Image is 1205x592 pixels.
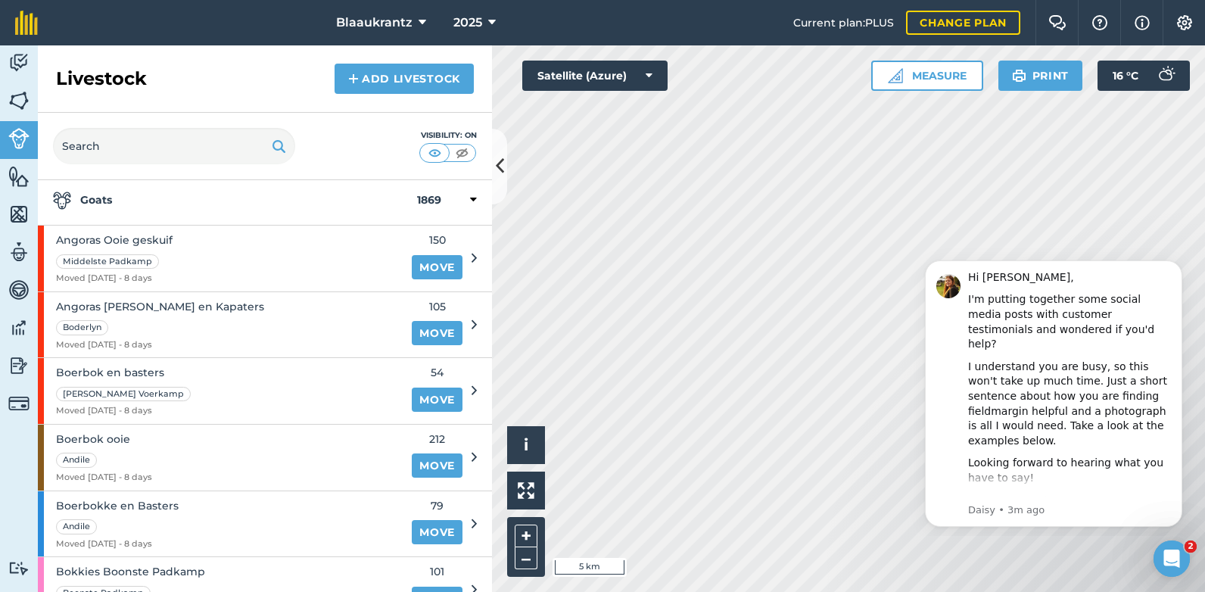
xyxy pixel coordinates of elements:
[53,192,417,210] strong: Goats
[53,192,71,210] img: svg+xml;base64,PD94bWwgdmVyc2lvbj0iMS4wIiBlbmNvZGluZz0idXRmLTgiPz4KPCEtLSBHZW5lcmF0b3I6IEFkb2JlIE...
[8,316,30,339] img: svg+xml;base64,PD94bWwgdmVyc2lvbj0iMS4wIiBlbmNvZGluZz0idXRmLTgiPz4KPCEtLSBHZW5lcmF0b3I6IEFkb2JlIE...
[453,14,482,32] span: 2025
[412,321,462,345] a: Move
[522,61,668,91] button: Satellite (Azure)
[412,364,462,381] span: 54
[425,145,444,160] img: svg+xml;base64,PHN2ZyB4bWxucz0iaHR0cDovL3d3dy53My5vcmcvMjAwMC9zdmciIHdpZHRoPSI1MCIgaGVpZ2h0PSI0MC...
[56,320,108,335] div: Boderlyn
[56,387,191,402] div: [PERSON_NAME] Voerkamp
[56,298,264,315] span: Angoras [PERSON_NAME] en Kapaters
[412,232,462,248] span: 150
[453,145,472,160] img: svg+xml;base64,PHN2ZyB4bWxucz0iaHR0cDovL3d3dy53My5vcmcvMjAwMC9zdmciIHdpZHRoPSI1MCIgaGVpZ2h0PSI0MC...
[56,563,205,580] span: Bokkies Boonste Padkamp
[348,70,359,88] img: svg+xml;base64,PHN2ZyB4bWxucz0iaHR0cDovL3d3dy53My5vcmcvMjAwMC9zdmciIHdpZHRoPSIxNCIgaGVpZ2h0PSIyNC...
[871,61,983,91] button: Measure
[518,482,534,499] img: Four arrows, one pointing top left, one top right, one bottom right and the last bottom left
[56,537,179,551] span: Moved [DATE] - 8 days
[524,435,528,454] span: i
[507,426,545,464] button: i
[998,61,1083,91] button: Print
[335,64,474,94] a: Add Livestock
[56,404,194,418] span: Moved [DATE] - 8 days
[56,254,159,270] div: Middelste Padkamp
[38,425,403,491] a: Boerbok ooieAndileMoved [DATE] - 8 days
[56,497,179,514] span: Boerbokke en Basters
[38,292,403,358] a: Angoras [PERSON_NAME] en KapatersBoderlynMoved [DATE] - 8 days
[8,241,30,263] img: svg+xml;base64,PD94bWwgdmVyc2lvbj0iMS4wIiBlbmNvZGluZz0idXRmLTgiPz4KPCEtLSBHZW5lcmF0b3I6IEFkb2JlIE...
[53,128,295,164] input: Search
[8,51,30,74] img: svg+xml;base64,PD94bWwgdmVyc2lvbj0iMS4wIiBlbmNvZGluZz0idXRmLTgiPz4KPCEtLSBHZW5lcmF0b3I6IEFkb2JlIE...
[412,563,462,580] span: 101
[1048,15,1066,30] img: Two speech bubbles overlapping with the left bubble in the forefront
[419,129,477,142] div: Visibility: On
[1135,14,1150,32] img: svg+xml;base64,PHN2ZyB4bWxucz0iaHR0cDovL3d3dy53My5vcmcvMjAwMC9zdmciIHdpZHRoPSIxNyIgaGVpZ2h0PSIxNy...
[8,89,30,112] img: svg+xml;base64,PHN2ZyB4bWxucz0iaHR0cDovL3d3dy53My5vcmcvMjAwMC9zdmciIHdpZHRoPSI1NiIgaGVpZ2h0PSI2MC...
[56,272,173,285] span: Moved [DATE] - 8 days
[1151,61,1181,91] img: svg+xml;base64,PD94bWwgdmVyc2lvbj0iMS4wIiBlbmNvZGluZz0idXRmLTgiPz4KPCEtLSBHZW5lcmF0b3I6IEFkb2JlIE...
[38,226,403,291] a: Angoras Ooie geskuifMiddelste PadkampMoved [DATE] - 8 days
[888,68,903,83] img: Ruler icon
[412,255,462,279] a: Move
[56,471,152,485] span: Moved [DATE] - 8 days
[906,11,1020,35] a: Change plan
[412,298,462,315] span: 105
[1175,15,1194,30] img: A cog icon
[8,128,30,149] img: svg+xml;base64,PD94bWwgdmVyc2lvbj0iMS4wIiBlbmNvZGluZz0idXRmLTgiPz4KPCEtLSBHZW5lcmF0b3I6IEFkb2JlIE...
[8,393,30,414] img: svg+xml;base64,PD94bWwgdmVyc2lvbj0iMS4wIiBlbmNvZGluZz0idXRmLTgiPz4KPCEtLSBHZW5lcmF0b3I6IEFkb2JlIE...
[1185,541,1197,553] span: 2
[1098,61,1190,91] button: 16 °C
[8,165,30,188] img: svg+xml;base64,PHN2ZyB4bWxucz0iaHR0cDovL3d3dy53My5vcmcvMjAwMC9zdmciIHdpZHRoPSI1NiIgaGVpZ2h0PSI2MC...
[272,137,286,155] img: svg+xml;base64,PHN2ZyB4bWxucz0iaHR0cDovL3d3dy53My5vcmcvMjAwMC9zdmciIHdpZHRoPSIxOSIgaGVpZ2h0PSIyNC...
[412,497,462,514] span: 79
[56,232,173,248] span: Angoras Ooie geskuif
[793,14,894,31] span: Current plan : PLUS
[8,561,30,575] img: svg+xml;base64,PD94bWwgdmVyc2lvbj0iMS4wIiBlbmNvZGluZz0idXRmLTgiPz4KPCEtLSBHZW5lcmF0b3I6IEFkb2JlIE...
[515,547,537,569] button: –
[412,520,462,544] a: Move
[56,431,152,447] span: Boerbok ooie
[8,279,30,301] img: svg+xml;base64,PD94bWwgdmVyc2lvbj0iMS4wIiBlbmNvZGluZz0idXRmLTgiPz4KPCEtLSBHZW5lcmF0b3I6IEFkb2JlIE...
[8,354,30,377] img: svg+xml;base64,PD94bWwgdmVyc2lvbj0iMS4wIiBlbmNvZGluZz0idXRmLTgiPz4KPCEtLSBHZW5lcmF0b3I6IEFkb2JlIE...
[412,453,462,478] a: Move
[336,14,413,32] span: Blaaukrantz
[902,247,1205,536] iframe: Intercom notifications message
[56,67,147,91] h2: Livestock
[515,525,537,547] button: +
[15,11,38,35] img: fieldmargin Logo
[38,491,403,557] a: Boerbokke en BastersAndileMoved [DATE] - 8 days
[1113,61,1138,91] span: 16 ° C
[1154,541,1190,577] iframe: Intercom live chat
[56,453,97,468] div: Andile
[1012,67,1026,85] img: svg+xml;base64,PHN2ZyB4bWxucz0iaHR0cDovL3d3dy53My5vcmcvMjAwMC9zdmciIHdpZHRoPSIxOSIgaGVpZ2h0PSIyNC...
[56,364,194,381] span: Boerbok en basters
[8,203,30,226] img: svg+xml;base64,PHN2ZyB4bWxucz0iaHR0cDovL3d3dy53My5vcmcvMjAwMC9zdmciIHdpZHRoPSI1NiIgaGVpZ2h0PSI2MC...
[412,388,462,412] a: Move
[56,338,264,352] span: Moved [DATE] - 8 days
[38,358,403,424] a: Boerbok en basters[PERSON_NAME] VoerkampMoved [DATE] - 8 days
[412,431,462,447] span: 212
[1091,15,1109,30] img: A question mark icon
[56,519,97,534] div: Andile
[417,192,441,210] strong: 1869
